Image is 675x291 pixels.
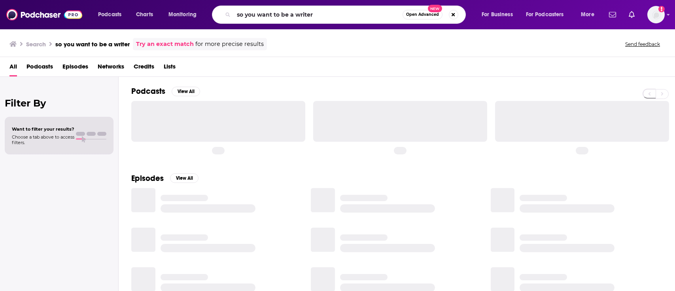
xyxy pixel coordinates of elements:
button: Send feedback [623,41,662,48]
span: For Business [482,9,513,20]
img: Podchaser - Follow, Share and Rate Podcasts [6,7,82,22]
span: More [581,9,594,20]
button: Show profile menu [647,6,665,23]
svg: Add a profile image [658,6,665,12]
a: EpisodesView All [131,173,199,183]
button: open menu [476,8,523,21]
a: Episodes [62,60,88,76]
h2: Episodes [131,173,164,183]
button: open menu [575,8,604,21]
a: Lists [164,60,176,76]
button: View All [172,87,200,96]
span: Podcasts [98,9,121,20]
button: View All [170,173,199,183]
a: Try an exact match [136,40,194,49]
span: For Podcasters [526,9,564,20]
h3: Search [26,40,46,48]
h3: so you want to be a writer [55,40,130,48]
a: Show notifications dropdown [606,8,619,21]
a: PodcastsView All [131,86,200,96]
a: Credits [134,60,154,76]
span: Want to filter your results? [12,126,74,132]
input: Search podcasts, credits, & more... [234,8,403,21]
span: for more precise results [195,40,264,49]
span: Logged in as AnnaO [647,6,665,23]
button: Open AdvancedNew [403,10,442,19]
a: All [9,60,17,76]
a: Charts [131,8,158,21]
span: Open Advanced [406,13,439,17]
span: New [428,5,442,12]
button: open menu [163,8,207,21]
a: Podcasts [26,60,53,76]
h2: Filter By [5,97,113,109]
img: User Profile [647,6,665,23]
div: Search podcasts, credits, & more... [219,6,473,24]
button: open menu [521,8,575,21]
span: Choose a tab above to access filters. [12,134,74,145]
a: Show notifications dropdown [626,8,638,21]
span: Monitoring [168,9,197,20]
a: Networks [98,60,124,76]
button: open menu [93,8,132,21]
h2: Podcasts [131,86,165,96]
span: Charts [136,9,153,20]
